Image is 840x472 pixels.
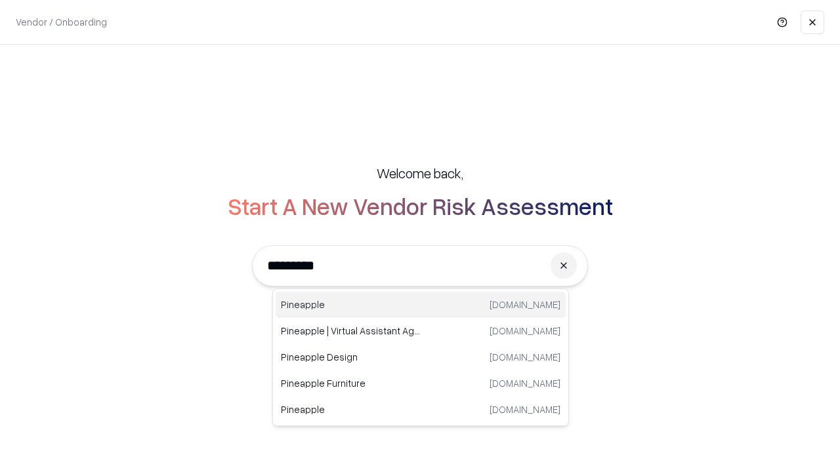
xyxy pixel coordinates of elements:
h5: Welcome back, [377,164,463,182]
p: Vendor / Onboarding [16,15,107,29]
div: Suggestions [272,288,569,426]
p: [DOMAIN_NAME] [490,403,560,416]
p: Pineapple | Virtual Assistant Agency [281,324,421,338]
p: Pineapple Design [281,350,421,364]
p: Pineapple [281,403,421,416]
p: Pineapple Furniture [281,376,421,390]
p: [DOMAIN_NAME] [490,376,560,390]
p: Pineapple [281,298,421,311]
p: [DOMAIN_NAME] [490,324,560,338]
h2: Start A New Vendor Risk Assessment [228,193,613,219]
p: [DOMAIN_NAME] [490,298,560,311]
p: [DOMAIN_NAME] [490,350,560,364]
